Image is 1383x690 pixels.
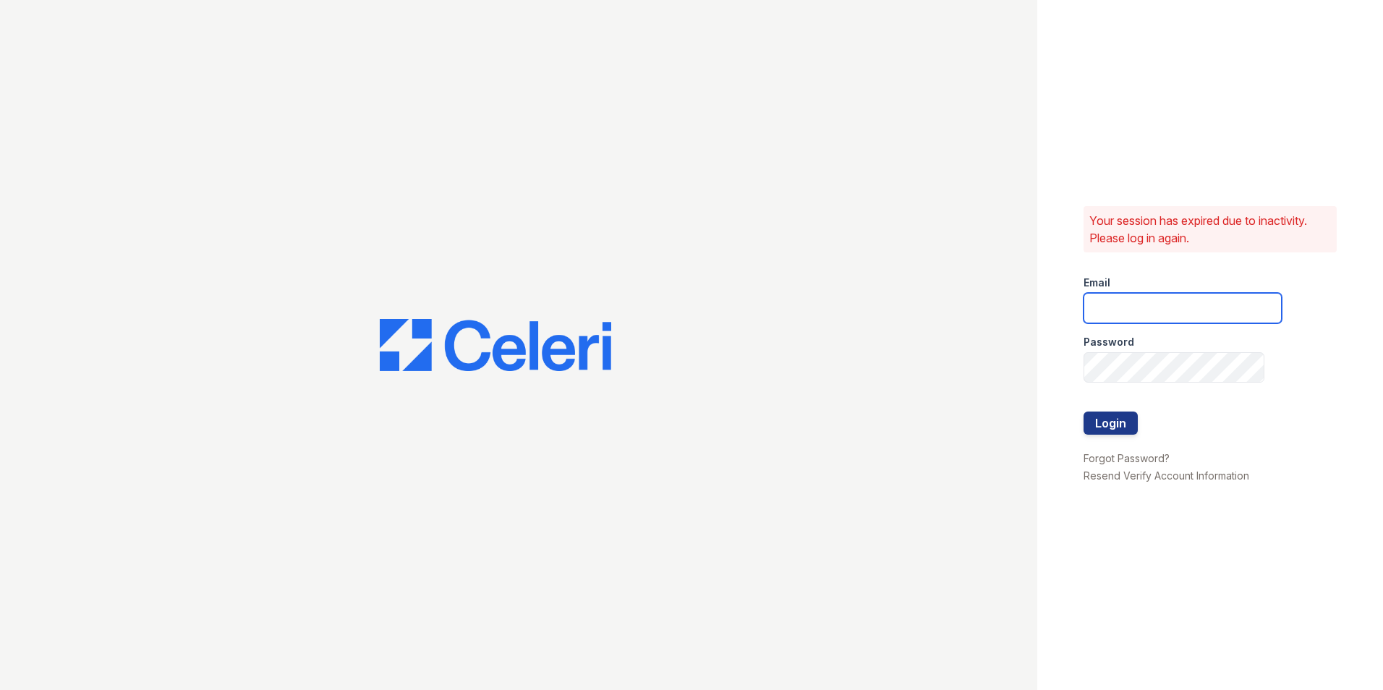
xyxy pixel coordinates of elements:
a: Forgot Password? [1084,452,1170,464]
button: Login [1084,412,1138,435]
a: Resend Verify Account Information [1084,469,1249,482]
p: Your session has expired due to inactivity. Please log in again. [1089,212,1331,247]
img: CE_Logo_Blue-a8612792a0a2168367f1c8372b55b34899dd931a85d93a1a3d3e32e68fde9ad4.png [380,319,611,371]
label: Email [1084,276,1110,290]
label: Password [1084,335,1134,349]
